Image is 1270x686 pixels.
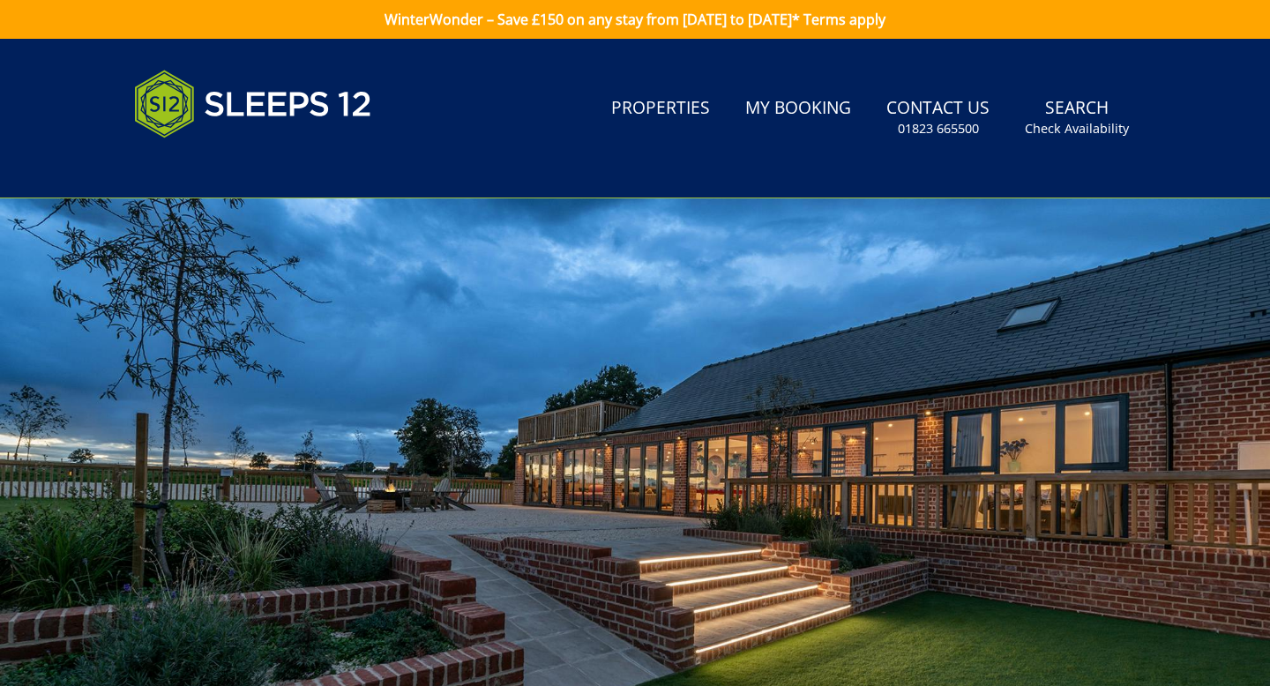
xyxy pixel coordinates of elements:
a: SearchCheck Availability [1018,89,1136,146]
iframe: Customer reviews powered by Trustpilot [125,159,310,174]
a: Properties [604,89,717,129]
img: Sleeps 12 [134,60,372,148]
small: 01823 665500 [898,120,979,138]
a: Contact Us01823 665500 [879,89,997,146]
a: My Booking [738,89,858,129]
small: Check Availability [1025,120,1129,138]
